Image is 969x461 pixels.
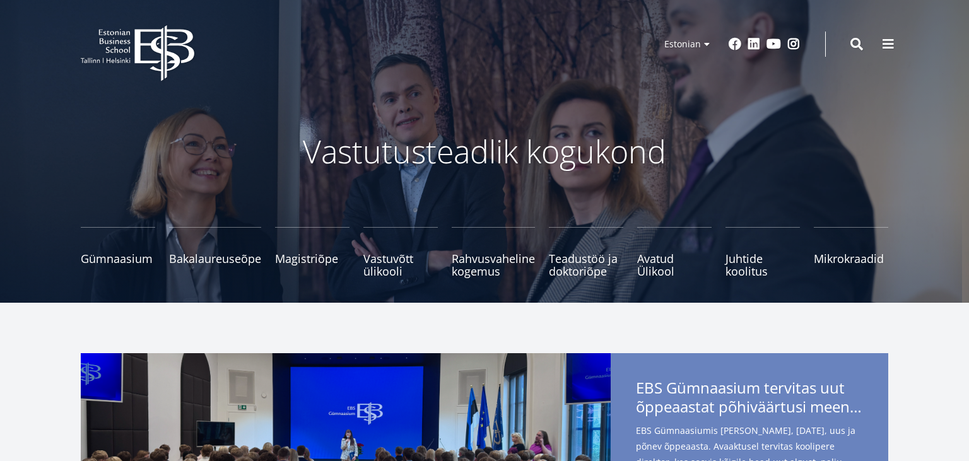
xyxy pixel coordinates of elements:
[549,252,623,277] span: Teadustöö ja doktoriõpe
[81,227,155,277] a: Gümnaasium
[81,252,155,265] span: Gümnaasium
[275,227,349,277] a: Magistriõpe
[275,252,349,265] span: Magistriõpe
[363,227,438,277] a: Vastuvõtt ülikooli
[636,378,863,420] span: EBS Gümnaasium tervitas uut
[637,227,712,277] a: Avatud Ülikool
[169,252,261,265] span: Bakalaureuseõpe
[169,227,261,277] a: Bakalaureuseõpe
[150,132,819,170] p: Vastutusteadlik kogukond
[452,227,535,277] a: Rahvusvaheline kogemus
[748,38,760,50] a: Linkedin
[766,38,781,50] a: Youtube
[636,397,863,416] span: õppeaastat põhiväärtusi meenutades
[729,38,741,50] a: Facebook
[725,227,800,277] a: Juhtide koolitus
[363,252,438,277] span: Vastuvõtt ülikooli
[787,38,800,50] a: Instagram
[637,252,712,277] span: Avatud Ülikool
[549,227,623,277] a: Teadustöö ja doktoriõpe
[452,252,535,277] span: Rahvusvaheline kogemus
[814,252,888,265] span: Mikrokraadid
[814,227,888,277] a: Mikrokraadid
[725,252,800,277] span: Juhtide koolitus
